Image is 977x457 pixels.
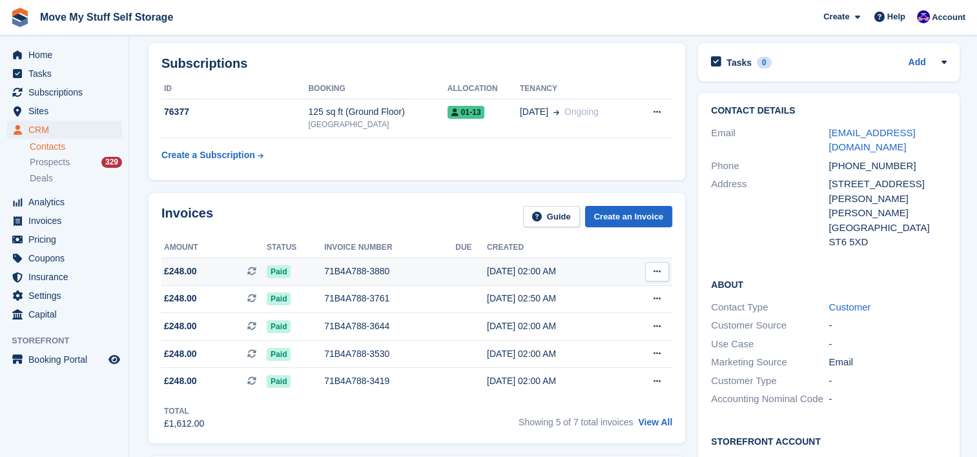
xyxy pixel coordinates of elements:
span: Capital [28,305,106,323]
div: Email [711,126,828,155]
span: Booking Portal [28,350,106,369]
div: [GEOGRAPHIC_DATA] [308,119,447,130]
span: Subscriptions [28,83,106,101]
a: menu [6,249,122,267]
span: £248.00 [164,347,197,361]
div: Email [828,355,946,370]
a: menu [6,268,122,286]
span: Storefront [12,334,129,347]
span: Home [28,46,106,64]
div: 71B4A788-3880 [324,265,455,278]
div: - [828,392,946,407]
div: Customer Type [711,374,828,389]
a: menu [6,212,122,230]
a: View All [638,417,672,427]
h2: Invoices [161,206,213,227]
span: Pricing [28,230,106,249]
span: Invoices [28,212,106,230]
h2: Storefront Account [711,434,946,447]
div: 125 sq ft (Ground Floor) [308,105,447,119]
span: Ongoing [564,107,599,117]
span: Paid [267,348,291,361]
div: Customer Source [711,318,828,333]
span: Paid [267,265,291,278]
div: Phone [711,159,828,174]
span: £248.00 [164,265,197,278]
a: Add [908,56,925,70]
div: - [828,337,946,352]
span: Deals [30,172,53,185]
div: [GEOGRAPHIC_DATA] [828,221,946,236]
div: Address [711,177,828,250]
div: Marketing Source [711,355,828,370]
a: menu [6,350,122,369]
th: Tenancy [520,79,633,99]
img: stora-icon-8386f47178a22dfd0bd8f6a31ec36ba5ce8667c1dd55bd0f319d3a0aa187defe.svg [10,8,30,27]
div: 71B4A788-3530 [324,347,455,361]
th: Due [455,238,487,258]
a: menu [6,83,122,101]
span: CRM [28,121,106,139]
a: Create an Invoice [585,206,673,227]
a: Preview store [107,352,122,367]
h2: About [711,278,946,290]
th: Status [267,238,324,258]
a: [EMAIL_ADDRESS][DOMAIN_NAME] [828,127,915,153]
a: menu [6,46,122,64]
div: 76377 [161,105,308,119]
div: Total [164,405,204,417]
div: 0 [757,57,772,68]
div: [DATE] 02:50 AM [487,292,620,305]
div: - [828,318,946,333]
div: [PHONE_NUMBER] [828,159,946,174]
div: 71B4A788-3419 [324,374,455,388]
th: Invoice number [324,238,455,258]
img: Jade Whetnall [917,10,930,23]
div: £1,612.00 [164,417,204,431]
a: menu [6,65,122,83]
div: Contact Type [711,300,828,315]
h2: Subscriptions [161,56,672,71]
div: [DATE] 02:00 AM [487,347,620,361]
span: 01-13 [447,106,485,119]
span: Settings [28,287,106,305]
a: menu [6,230,122,249]
a: menu [6,193,122,211]
span: Paid [267,375,291,388]
span: Paid [267,292,291,305]
th: Allocation [447,79,520,99]
a: menu [6,287,122,305]
div: ST6 5XD [828,235,946,250]
div: [DATE] 02:00 AM [487,320,620,333]
span: £248.00 [164,374,197,388]
div: Accounting Nominal Code [711,392,828,407]
span: Showing 5 of 7 total invoices [519,417,633,427]
span: Prospects [30,156,70,168]
div: [DATE] 02:00 AM [487,265,620,278]
a: Deals [30,172,122,185]
a: Create a Subscription [161,143,263,167]
th: Booking [308,79,447,99]
th: ID [161,79,308,99]
span: Analytics [28,193,106,211]
a: Move My Stuff Self Storage [35,6,178,28]
div: Use Case [711,337,828,352]
div: 71B4A788-3761 [324,292,455,305]
span: £248.00 [164,292,197,305]
th: Created [487,238,620,258]
div: [PERSON_NAME] [828,206,946,221]
div: - [828,374,946,389]
span: Sites [28,102,106,120]
a: menu [6,305,122,323]
span: Insurance [28,268,106,286]
th: Amount [161,238,267,258]
span: Create [823,10,849,23]
span: Paid [267,320,291,333]
a: menu [6,102,122,120]
h2: Tasks [726,57,752,68]
div: [DATE] 02:00 AM [487,374,620,388]
span: [DATE] [520,105,548,119]
div: Create a Subscription [161,148,255,162]
a: Prospects 329 [30,156,122,169]
span: Account [932,11,965,24]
